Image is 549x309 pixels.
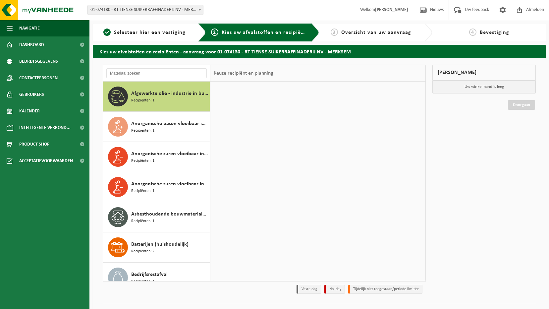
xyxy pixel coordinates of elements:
span: 01-074130 - RT TIENSE SUIKERRAFFINADERIJ NV - MERKSEM [87,5,203,15]
input: Materiaal zoeken [106,68,207,78]
button: Anorganische zuren vloeibaar in 200lt-vat Recipiënten: 1 [103,142,210,172]
span: Acceptatievoorwaarden [19,153,73,169]
div: Keuze recipiënt en planning [210,65,277,82]
span: 4 [469,29,476,36]
span: Selecteer hier een vestiging [114,30,186,35]
span: Recipiënten: 1 [131,97,154,104]
span: 1 [103,29,111,36]
span: Recipiënten: 1 [131,278,154,285]
span: Bevestiging [480,30,509,35]
h2: Kies uw afvalstoffen en recipiënten - aanvraag voor 01-074130 - RT TIENSE SUIKERRAFFINADERIJ NV -... [93,45,546,58]
span: Bedrijfsrestafval [131,271,168,278]
span: Intelligente verbond... [19,119,71,136]
button: Bedrijfsrestafval Recipiënten: 1 [103,263,210,293]
span: 3 [331,29,338,36]
li: Tijdelijk niet toegestaan/période limitée [348,285,422,294]
div: [PERSON_NAME] [432,65,536,81]
span: Asbesthoudende bouwmaterialen cementgebonden (hechtgebonden) [131,210,208,218]
span: Kalender [19,103,40,119]
span: Bedrijfsgegevens [19,53,58,70]
span: Overzicht van uw aanvraag [341,30,411,35]
button: Anorganische basen vloeibaar in IBC Recipiënten: 1 [103,112,210,142]
a: Doorgaan [508,100,535,110]
li: Holiday [324,285,345,294]
span: 2 [211,29,218,36]
span: Product Shop [19,136,49,153]
strong: [PERSON_NAME] [375,7,408,12]
span: Recipiënten: 1 [131,218,154,224]
span: Contactpersonen [19,70,58,86]
span: Kies uw afvalstoffen en recipiënten [222,30,313,35]
span: Anorganische basen vloeibaar in IBC [131,120,208,128]
button: Asbesthoudende bouwmaterialen cementgebonden (hechtgebonden) Recipiënten: 1 [103,202,210,232]
span: Recipiënten: 1 [131,128,154,134]
span: Recipiënten: 1 [131,188,154,194]
button: Batterijen (huishoudelijk) Recipiënten: 2 [103,232,210,263]
span: Anorganische zuren vloeibaar in 200lt-vat [131,150,208,158]
span: Gebruikers [19,86,44,103]
span: Anorganische zuren vloeibaar in IBC [131,180,208,188]
span: Afgewerkte olie - industrie in bulk [131,90,208,97]
span: Navigatie [19,20,40,36]
span: Batterijen (huishoudelijk) [131,240,189,248]
li: Vaste dag [297,285,321,294]
span: Recipiënten: 2 [131,248,154,255]
button: Anorganische zuren vloeibaar in IBC Recipiënten: 1 [103,172,210,202]
p: Uw winkelmand is leeg [433,81,535,93]
span: Recipiënten: 1 [131,158,154,164]
span: Dashboard [19,36,44,53]
a: 1Selecteer hier een vestiging [96,29,193,36]
button: Afgewerkte olie - industrie in bulk Recipiënten: 1 [103,82,210,112]
span: 01-074130 - RT TIENSE SUIKERRAFFINADERIJ NV - MERKSEM [88,5,203,15]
